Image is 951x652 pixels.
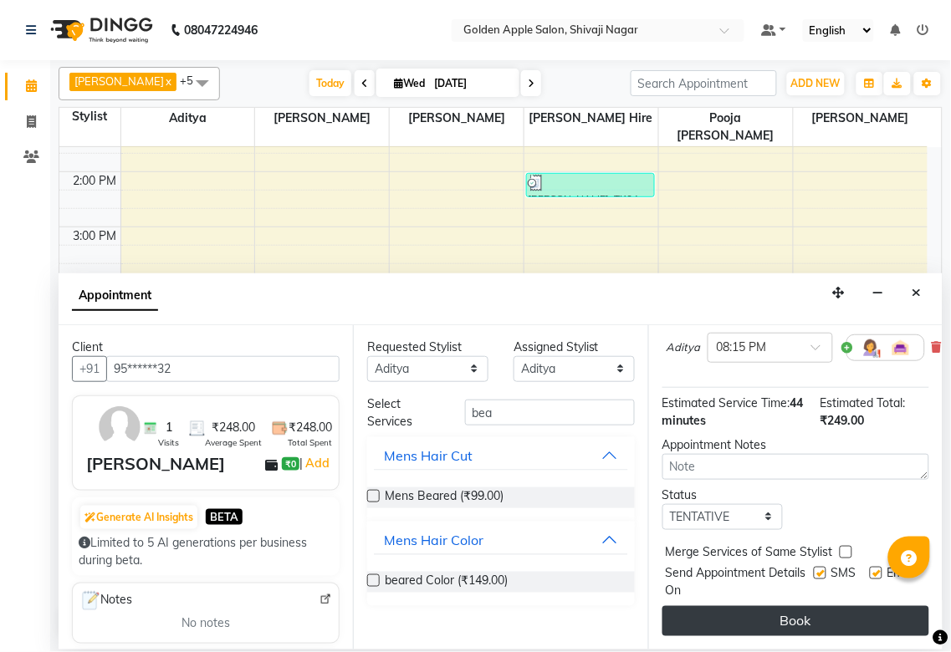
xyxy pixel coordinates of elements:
span: [PERSON_NAME] Hire [524,108,658,129]
span: Email [887,564,916,599]
span: 44 minutes [662,395,804,428]
span: ₹248.00 [212,419,255,436]
span: No notes [182,615,230,633]
span: SMS [831,564,856,599]
span: Wed [390,77,429,89]
span: Total Spent [288,436,332,449]
span: ₹249.00 [821,413,865,428]
span: ₹248.00 [289,419,332,436]
span: Send Appointment Details On [666,564,807,599]
div: Requested Stylist [367,339,488,356]
span: Aditya [121,108,255,129]
button: +91 [72,356,107,382]
span: ₹0 [282,457,299,471]
img: avatar [95,403,144,451]
div: Status [662,486,784,504]
span: Notes [79,590,132,612]
button: ADD NEW [787,72,845,95]
b: 08047224946 [184,7,258,53]
span: Appointment [72,281,158,311]
span: ADD NEW [791,77,841,89]
span: [PERSON_NAME] [390,108,524,129]
div: Mens Hair Color [384,530,483,550]
span: Estimated Service Time: [662,395,790,410]
input: Search by service name [465,400,635,425]
div: 3:00 PM [70,227,120,245]
div: Client [72,339,340,356]
img: logo [43,7,157,53]
button: Mens Hair Cut [374,441,627,471]
span: [PERSON_NAME] [794,108,928,129]
div: Assigned Stylist [514,339,635,356]
input: Search Appointment [631,70,777,96]
a: Add [303,453,332,473]
span: beared Color (₹149.00) [385,572,508,593]
span: Aditya [667,339,701,356]
div: Limited to 5 AI generations per business during beta. [79,534,333,569]
img: Hairdresser.png [861,338,881,358]
div: [PERSON_NAME] [86,451,225,476]
span: [PERSON_NAME] [74,74,164,88]
span: Estimated Total: [821,395,906,410]
input: 2025-09-03 [429,71,513,96]
span: Visits [158,436,179,449]
button: Mens Hair Color [374,525,627,555]
span: | [299,453,332,473]
div: Appointment Notes [662,436,929,454]
div: [PERSON_NAME], TK04, 02:00 PM-02:27 PM, eyebrows,upper lips (₹15),upper lips (₹15) [527,174,654,196]
div: 2:00 PM [70,172,120,190]
span: pooja [PERSON_NAME] [659,108,793,146]
div: Mens Hair Cut [384,446,473,466]
span: Merge Services of Same Stylist [666,543,833,564]
div: Stylist [59,108,120,125]
input: Search by Name/Mobile/Email/Code [106,356,340,382]
span: Today [309,70,351,96]
span: BETA [206,509,243,525]
button: Book [662,606,929,636]
button: Close [905,280,929,306]
div: Select Services [355,395,452,430]
button: Generate AI Insights [80,506,197,529]
span: Mens Beared (₹99.00) [385,487,504,508]
span: [PERSON_NAME] [255,108,389,129]
span: +5 [180,74,206,87]
span: Average Spent [205,436,262,449]
a: x [164,74,171,88]
span: 1 [166,419,172,436]
img: Interior.png [891,338,911,358]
